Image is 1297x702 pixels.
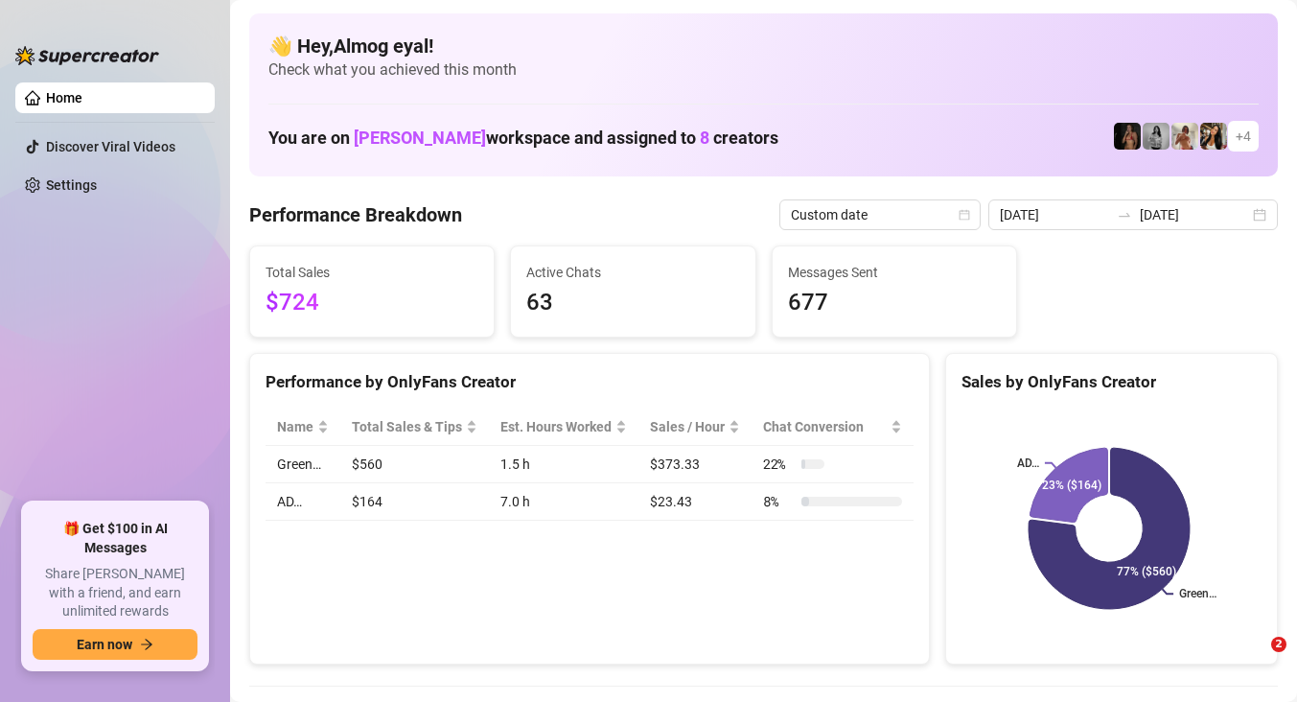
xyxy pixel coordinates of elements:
td: AD… [266,483,340,521]
span: Total Sales [266,262,478,283]
span: Active Chats [526,262,739,283]
span: calendar [959,209,970,221]
h4: 👋 Hey, Almog eyal ! [268,33,1259,59]
span: Custom date [791,200,969,229]
span: 677 [788,285,1001,321]
th: Sales / Hour [638,409,752,446]
div: Sales by OnlyFans Creator [961,369,1262,395]
span: + 4 [1236,126,1251,147]
h1: You are on workspace and assigned to creators [268,128,778,149]
div: Performance by OnlyFans Creator [266,369,914,395]
span: swap-right [1117,207,1132,222]
img: AD [1200,123,1227,150]
a: Settings [46,177,97,193]
th: Name [266,409,340,446]
span: [PERSON_NAME] [354,128,486,148]
td: $560 [340,446,489,483]
span: 63 [526,285,739,321]
td: Green… [266,446,340,483]
text: Green… [1179,588,1216,601]
input: Start date [1000,204,1109,225]
img: Green [1171,123,1198,150]
span: Total Sales & Tips [352,416,462,437]
span: to [1117,207,1132,222]
text: AD… [1017,456,1039,470]
span: Share [PERSON_NAME] with a friend, and earn unlimited rewards [33,565,197,621]
img: logo-BBDzfeDw.svg [15,46,159,65]
span: $724 [266,285,478,321]
div: Est. Hours Worked [500,416,612,437]
span: Name [277,416,313,437]
input: End date [1140,204,1249,225]
img: A [1143,123,1170,150]
span: Check what you achieved this month [268,59,1259,81]
td: 7.0 h [489,483,638,521]
td: 1.5 h [489,446,638,483]
span: arrow-right [140,638,153,651]
td: $23.43 [638,483,752,521]
iframe: Intercom live chat [1232,637,1278,683]
a: Discover Viral Videos [46,139,175,154]
span: 22 % [763,454,794,475]
td: $373.33 [638,446,752,483]
td: $164 [340,483,489,521]
span: 2 [1271,637,1286,652]
span: Sales / Hour [650,416,725,437]
span: 8 % [763,491,794,512]
span: Earn now [77,637,132,652]
img: D [1114,123,1141,150]
span: Messages Sent [788,262,1001,283]
button: Earn nowarrow-right [33,629,197,660]
span: 🎁 Get $100 in AI Messages [33,520,197,557]
span: 8 [700,128,709,148]
span: Chat Conversion [763,416,887,437]
th: Chat Conversion [752,409,914,446]
a: Home [46,90,82,105]
th: Total Sales & Tips [340,409,489,446]
h4: Performance Breakdown [249,201,462,228]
